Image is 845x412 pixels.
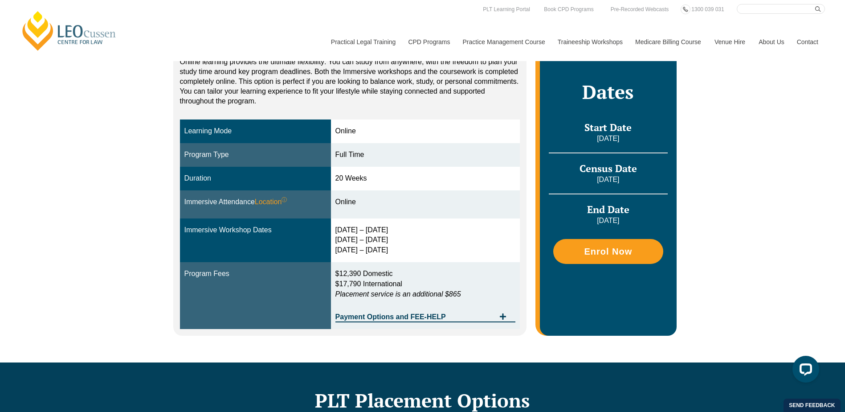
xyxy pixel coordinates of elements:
a: Pre-Recorded Webcasts [608,4,671,14]
div: Duration [184,173,327,184]
div: Learning Mode [184,126,327,136]
div: Online [335,126,516,136]
a: PLT Learning Portal [481,4,532,14]
span: Enrol Now [584,247,632,256]
span: 1300 039 031 [691,6,724,12]
div: Immersive Attendance [184,197,327,207]
iframe: LiveChat chat widget [785,352,823,390]
a: CPD Programs [401,23,456,61]
div: 20 Weeks [335,173,516,184]
span: Start Date [584,121,632,134]
a: Practice Management Course [456,23,551,61]
div: Immersive Workshop Dates [184,225,327,235]
a: Traineeship Workshops [551,23,629,61]
a: Medicare Billing Course [629,23,708,61]
div: Program Type [184,150,327,160]
a: Practical Legal Training [324,23,402,61]
a: Book CPD Programs [542,4,596,14]
a: Venue Hire [708,23,752,61]
a: 1300 039 031 [689,4,726,14]
div: Program Fees [184,269,327,279]
span: $12,390 Domestic [335,270,393,277]
p: [DATE] [549,134,667,144]
p: Online learning provides the ultimate flexibility: You can study from anywhere, with the freedom ... [180,57,520,106]
div: [DATE] – [DATE] [DATE] – [DATE] [DATE] – [DATE] [335,225,516,256]
sup: ⓘ [282,197,287,203]
h2: PLT Placement Options [169,389,677,412]
span: Census Date [580,162,637,175]
h2: Dates [549,81,667,103]
span: End Date [587,203,629,216]
p: [DATE] [549,175,667,185]
span: Payment Options and FEE-HELP [335,313,495,321]
div: Online [335,197,516,207]
div: Full Time [335,150,516,160]
div: Tabs. Open items with Enter or Space, close with Escape and navigate using the Arrow keys. [173,22,527,335]
span: Location [255,197,287,207]
a: [PERSON_NAME] Centre for Law [20,10,118,52]
span: $17,790 International [335,280,402,288]
a: Enrol Now [553,239,663,264]
p: [DATE] [549,216,667,226]
a: About Us [752,23,790,61]
em: Placement service is an additional $865 [335,290,461,298]
a: Contact [790,23,825,61]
